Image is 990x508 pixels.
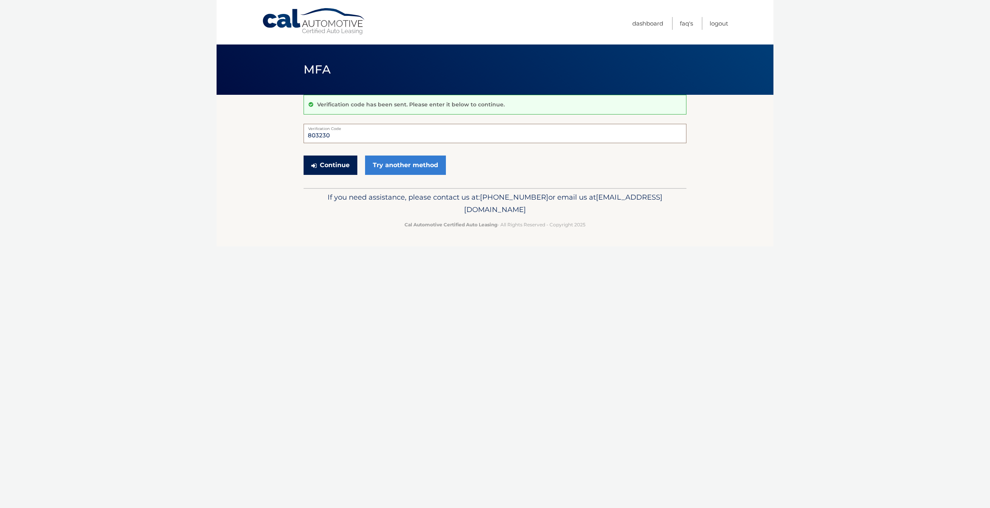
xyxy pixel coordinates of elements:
a: Try another method [365,156,446,175]
a: FAQ's [680,17,693,30]
button: Continue [304,156,357,175]
span: [EMAIL_ADDRESS][DOMAIN_NAME] [464,193,662,214]
p: If you need assistance, please contact us at: or email us at [309,191,681,216]
input: Verification Code [304,124,686,143]
strong: Cal Automotive Certified Auto Leasing [405,222,497,227]
a: Logout [710,17,728,30]
a: Dashboard [632,17,663,30]
span: MFA [304,62,331,77]
p: - All Rights Reserved - Copyright 2025 [309,221,681,229]
label: Verification Code [304,124,686,130]
span: [PHONE_NUMBER] [480,193,548,202]
a: Cal Automotive [262,8,366,35]
p: Verification code has been sent. Please enter it below to continue. [317,101,505,108]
